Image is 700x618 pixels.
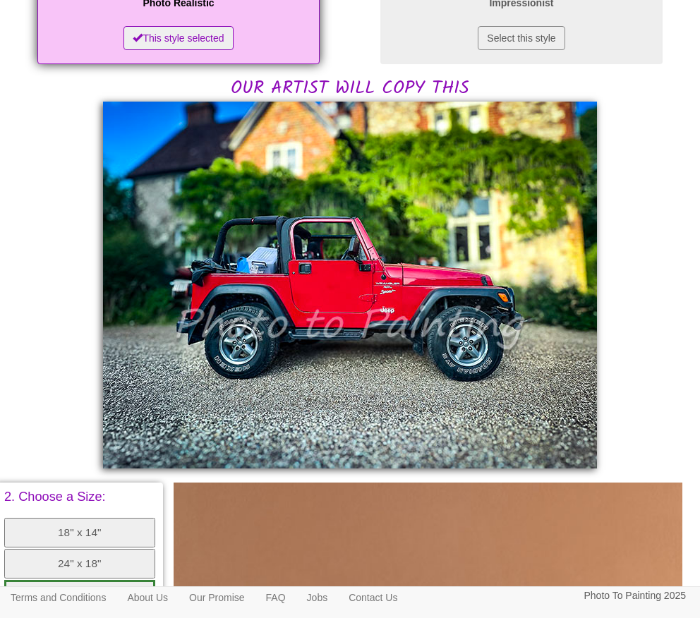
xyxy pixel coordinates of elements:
[123,26,233,50] button: This style selected
[296,587,339,608] a: Jobs
[255,587,296,608] a: FAQ
[4,549,155,578] button: 24" x 18"
[584,587,686,605] p: Photo To Painting 2025
[103,102,597,468] img: Shkendia, please would you:
[4,518,155,547] button: 18" x 14"
[116,587,179,608] a: About Us
[4,580,155,611] button: 28" x 22"
[338,587,408,608] a: Contact Us
[179,587,255,608] a: Our Promise
[478,26,565,50] button: Select this style
[4,490,155,503] p: 2. Choose a Size:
